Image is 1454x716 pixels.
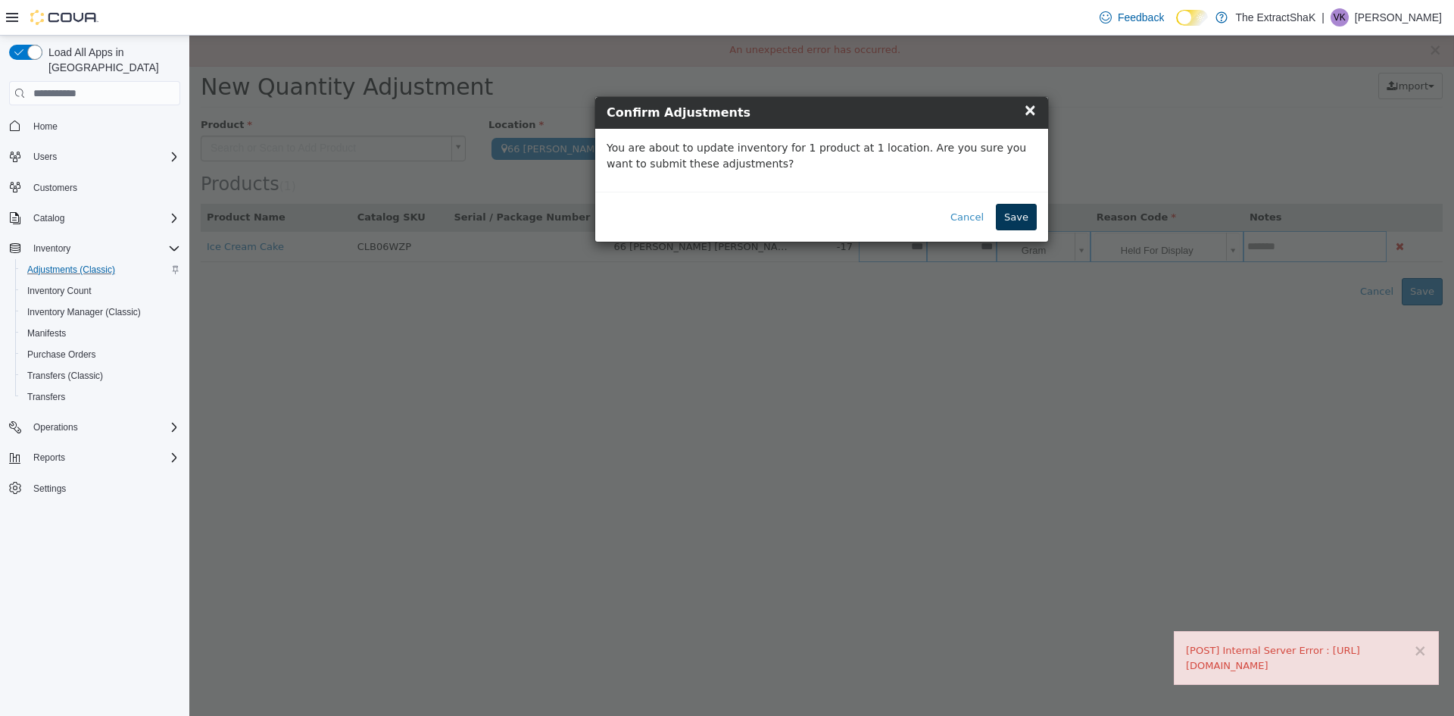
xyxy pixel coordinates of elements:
[21,367,109,385] a: Transfers (Classic)
[27,306,141,318] span: Inventory Manager (Classic)
[3,146,186,167] button: Users
[21,303,147,321] a: Inventory Manager (Classic)
[27,480,72,498] a: Settings
[21,282,98,300] a: Inventory Count
[33,452,65,464] span: Reports
[21,345,180,364] span: Purchase Orders
[21,324,72,342] a: Manifests
[3,447,186,468] button: Reports
[807,168,847,195] button: Save
[3,208,186,229] button: Catalog
[997,608,1237,637] div: [POST] Internal Server Error : [URL][DOMAIN_NAME]
[3,114,186,136] button: Home
[1176,10,1208,26] input: Dark Mode
[27,264,115,276] span: Adjustments (Classic)
[1224,608,1237,624] button: ×
[27,479,180,498] span: Settings
[27,391,65,403] span: Transfers
[417,105,847,136] p: You are about to update inventory for 1 product at 1 location. Are you sure you want to submit th...
[27,449,180,467] span: Reports
[27,116,180,135] span: Home
[21,303,180,321] span: Inventory Manager (Classic)
[21,367,180,385] span: Transfers (Classic)
[27,370,103,382] span: Transfers (Classic)
[27,209,70,227] button: Catalog
[27,449,71,467] button: Reports
[15,323,186,344] button: Manifests
[3,238,186,259] button: Inventory
[1094,2,1170,33] a: Feedback
[30,10,98,25] img: Cova
[21,345,102,364] a: Purchase Orders
[15,280,186,302] button: Inventory Count
[1118,10,1164,25] span: Feedback
[33,120,58,133] span: Home
[3,177,186,199] button: Customers
[27,117,64,136] a: Home
[15,365,186,386] button: Transfers (Classic)
[834,65,847,83] span: ×
[33,483,66,495] span: Settings
[1334,8,1346,27] span: VK
[42,45,180,75] span: Load All Apps in [GEOGRAPHIC_DATA]
[15,344,186,365] button: Purchase Orders
[27,349,96,361] span: Purchase Orders
[1176,26,1177,27] span: Dark Mode
[9,108,180,539] nav: Complex example
[1235,8,1315,27] p: The ExtractShaK
[33,212,64,224] span: Catalog
[27,148,63,166] button: Users
[27,239,76,258] button: Inventory
[21,388,180,406] span: Transfers
[1355,8,1442,27] p: [PERSON_NAME]
[33,421,78,433] span: Operations
[1331,8,1349,27] div: Vito Knowles
[27,209,180,227] span: Catalog
[21,261,180,279] span: Adjustments (Classic)
[21,388,71,406] a: Transfers
[417,68,847,86] h4: Confirm Adjustments
[33,151,57,163] span: Users
[27,285,92,297] span: Inventory Count
[33,182,77,194] span: Customers
[27,418,84,436] button: Operations
[27,418,180,436] span: Operations
[27,178,180,197] span: Customers
[21,324,180,342] span: Manifests
[3,477,186,499] button: Settings
[15,259,186,280] button: Adjustments (Classic)
[1321,8,1325,27] p: |
[15,386,186,408] button: Transfers
[27,327,66,339] span: Manifests
[21,261,121,279] a: Adjustments (Classic)
[15,302,186,323] button: Inventory Manager (Classic)
[27,148,180,166] span: Users
[3,417,186,438] button: Operations
[33,242,70,255] span: Inventory
[753,168,803,195] button: Cancel
[27,239,180,258] span: Inventory
[21,282,180,300] span: Inventory Count
[27,179,83,197] a: Customers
